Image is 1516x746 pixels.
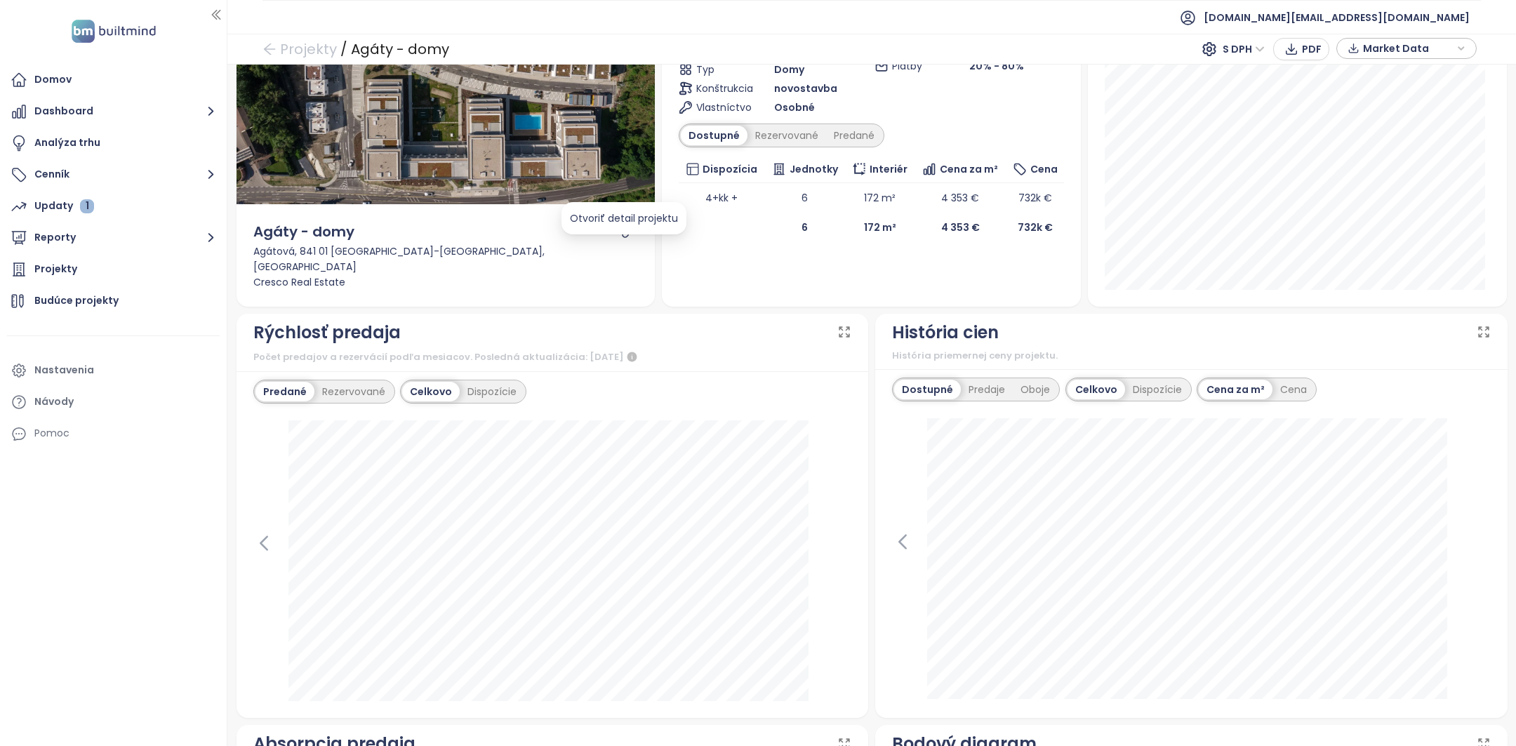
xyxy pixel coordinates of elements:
[34,134,100,152] div: Analýza trhu
[351,36,449,62] div: Agáty - domy
[764,183,845,213] td: 6
[7,129,220,157] a: Analýza trhu
[774,62,804,77] span: Domy
[7,192,220,220] a: Updaty 1
[826,126,882,145] div: Predané
[253,274,639,290] div: Cresco Real Estate
[253,221,354,243] div: Agáty - domy
[747,126,826,145] div: Rezervované
[864,220,896,234] b: 172 m²
[7,98,220,126] button: Dashboard
[1223,39,1265,60] span: S DPH
[253,244,639,274] div: Agátová, 841 01 [GEOGRAPHIC_DATA]-[GEOGRAPHIC_DATA], [GEOGRAPHIC_DATA]
[34,260,77,278] div: Projekty
[7,420,220,448] div: Pomoc
[80,199,94,213] div: 1
[894,380,961,399] div: Dostupné
[7,66,220,94] a: Domov
[1125,380,1190,399] div: Dispozície
[679,183,764,213] td: 4+kk +
[696,100,744,115] span: Vlastníctvo
[1013,380,1058,399] div: Oboje
[314,382,393,401] div: Rezervované
[1018,191,1052,205] span: 732k €
[7,357,220,385] a: Nastavenia
[696,62,744,77] span: Typ
[34,393,74,411] div: Návody
[570,211,678,226] div: Otvoriť detail projektu
[67,17,160,46] img: logo
[262,42,277,56] span: arrow-left
[460,382,524,401] div: Dispozície
[253,319,401,346] div: Rýchlosť predaja
[940,161,998,177] span: Cena za m²
[941,220,980,234] b: 4 353 €
[1030,161,1058,177] span: Cena
[1199,380,1272,399] div: Cena za m²
[1344,38,1469,59] div: button
[340,36,347,62] div: /
[870,161,907,177] span: Interiér
[696,81,744,96] span: Konštrukcia
[34,71,72,88] div: Domov
[1272,380,1315,399] div: Cena
[892,58,940,74] span: Platby
[402,382,460,401] div: Celkovo
[790,161,838,177] span: Jednotky
[34,361,94,379] div: Nastavenia
[1068,380,1125,399] div: Celkovo
[34,425,69,442] div: Pomoc
[941,191,979,205] span: 4 353 €
[802,220,808,234] b: 6
[253,349,852,366] div: Počet predajov a rezervácií podľa mesiacov. Posledná aktualizácia: [DATE]
[681,126,747,145] div: Dostupné
[7,255,220,284] a: Projekty
[262,36,337,62] a: arrow-left Projekty
[845,183,915,213] td: 172 m²
[961,380,1013,399] div: Predaje
[703,161,757,177] span: Dispozícia
[34,292,119,309] div: Budúce projekty
[7,287,220,315] a: Budúce projekty
[1302,41,1322,57] span: PDF
[1273,38,1329,60] button: PDF
[255,382,314,401] div: Predané
[7,388,220,416] a: Návody
[774,100,815,115] span: Osobné
[969,59,1024,73] span: 20% - 80%
[892,319,999,346] div: História cien
[7,161,220,189] button: Cenník
[7,224,220,252] button: Reporty
[892,349,1491,363] div: História priemernej ceny projektu.
[1363,38,1454,59] span: Market Data
[1018,220,1053,234] b: 732k €
[34,197,94,215] div: Updaty
[774,81,837,96] span: novostavba
[1204,1,1470,34] span: [DOMAIN_NAME][EMAIL_ADDRESS][DOMAIN_NAME]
